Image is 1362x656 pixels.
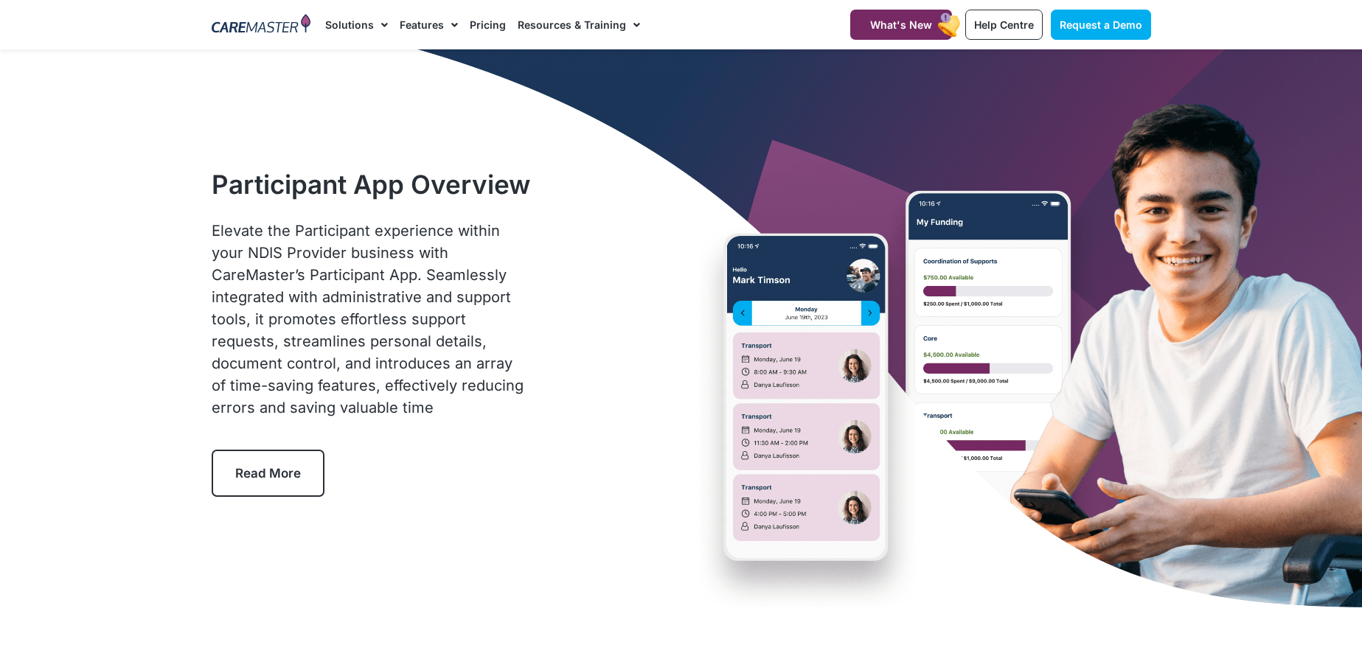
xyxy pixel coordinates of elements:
[974,18,1034,31] span: Help Centre
[870,18,932,31] span: What's New
[212,14,311,36] img: CareMaster Logo
[212,222,524,416] span: Elevate the Participant experience within your NDIS Provider business with CareMaster’s Participa...
[235,466,301,481] span: Read More
[212,169,531,200] h1: Participant App Overview
[1051,10,1151,40] a: Request a Demo
[850,10,952,40] a: What's New
[1060,18,1142,31] span: Request a Demo
[212,450,324,497] a: Read More
[965,10,1043,40] a: Help Centre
